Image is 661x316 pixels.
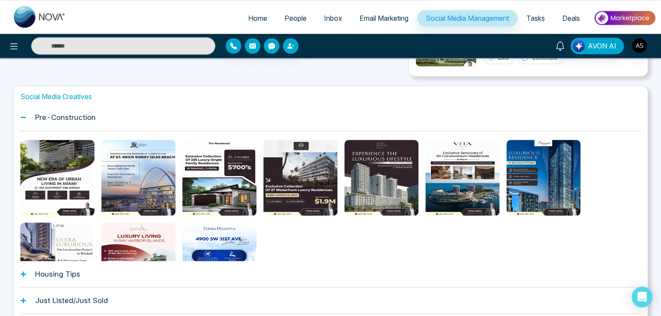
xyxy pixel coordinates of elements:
h1: Housing Tips [35,270,80,278]
img: Nova CRM Logo [14,6,66,28]
div: Open Intercom Messenger [632,287,652,307]
a: Deals [554,10,589,26]
a: Email Marketing [351,10,417,26]
span: Email Marketing [360,14,408,23]
span: People [285,14,307,23]
span: Social Media Management [426,14,509,23]
img: Lead Flow [573,40,585,52]
button: AVON AI [570,38,624,54]
a: People [276,10,315,26]
h1: Just Listed/Just Sold [35,296,108,305]
span: AVON AI [588,41,616,51]
img: Market-place.gif [593,8,656,28]
a: Home [240,10,276,26]
h1: Social Media Creatives [20,93,641,101]
a: Tasks [518,10,554,26]
h1: Pre-Construction [35,113,96,122]
span: Inbox [324,14,342,23]
span: Tasks [526,14,545,23]
span: Home [248,14,267,23]
img: User Avatar [632,38,647,53]
a: Inbox [315,10,351,26]
a: Social Media Management [417,10,518,26]
span: Deals [562,14,580,23]
p: Comment [532,54,557,62]
p: Like [498,54,509,62]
